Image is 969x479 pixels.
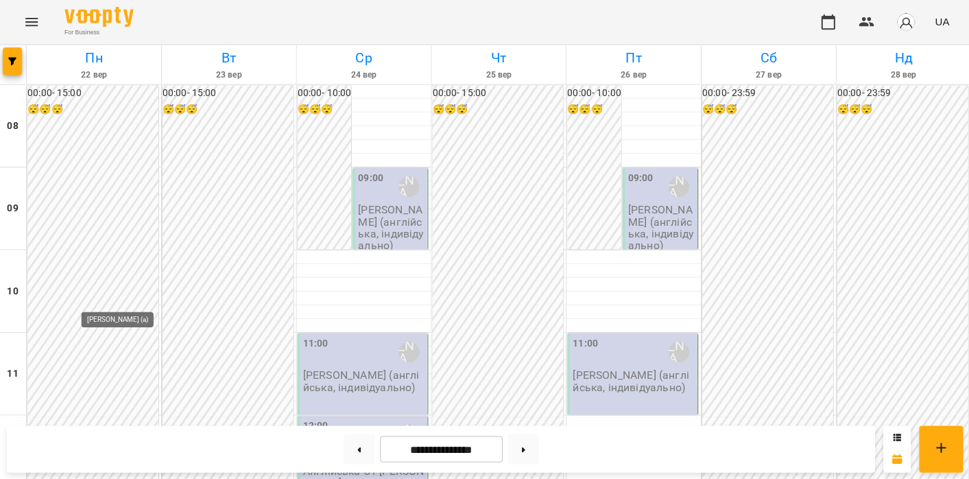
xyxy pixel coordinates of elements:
[299,47,429,69] h6: Ср
[66,7,134,27] img: Voopty Logo
[572,335,597,350] label: 11:00
[837,69,966,82] h6: 28 вер
[30,47,160,69] h6: Пн
[702,69,832,82] h6: 27 вер
[894,12,913,32] img: avatar_s.png
[358,170,383,185] label: 09:00
[627,170,652,185] label: 09:00
[299,69,429,82] h6: 24 вер
[701,85,831,100] h6: 00:00 - 23:59
[837,47,966,69] h6: Нд
[163,102,294,117] h6: 😴😴😴
[702,47,832,69] h6: Сб
[432,85,562,100] h6: 00:00 - 15:00
[303,335,328,350] label: 11:00
[29,85,159,100] h6: 00:00 - 15:00
[627,203,693,250] p: [PERSON_NAME] (англійська, індивідуально)
[568,47,697,69] h6: Пт
[8,200,19,215] h6: 09
[163,85,294,100] h6: 00:00 - 15:00
[433,47,563,69] h6: Чт
[433,69,563,82] h6: 25 вер
[667,176,688,196] div: Богуш Альбіна (а)
[566,85,620,100] h6: 00:00 - 10:00
[933,14,947,29] span: UA
[298,85,351,100] h6: 00:00 - 10:00
[8,283,19,298] h6: 10
[927,9,953,34] button: UA
[165,47,294,69] h6: Вт
[432,102,562,117] h6: 😴😴😴
[298,102,351,117] h6: 😴😴😴
[667,340,688,361] div: Богуш Альбіна (а)
[165,69,294,82] h6: 23 вер
[8,365,19,380] h6: 11
[398,340,419,361] div: Богуш Альбіна (а)
[30,69,160,82] h6: 22 вер
[835,102,966,117] h6: 😴😴😴
[835,85,966,100] h6: 00:00 - 23:59
[568,69,697,82] h6: 26 вер
[8,118,19,133] h6: 08
[29,102,159,117] h6: 😴😴😴
[572,368,693,392] p: [PERSON_NAME] (англійська, індивідуально)
[701,102,831,117] h6: 😴😴😴
[566,102,620,117] h6: 😴😴😴
[66,28,134,37] span: For Business
[303,368,424,392] p: [PERSON_NAME] (англійська, індивідуально)
[16,5,49,38] button: Menu
[398,176,419,196] div: Богуш Альбіна (а)
[358,203,424,250] p: [PERSON_NAME] (англійська, індивідуально)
